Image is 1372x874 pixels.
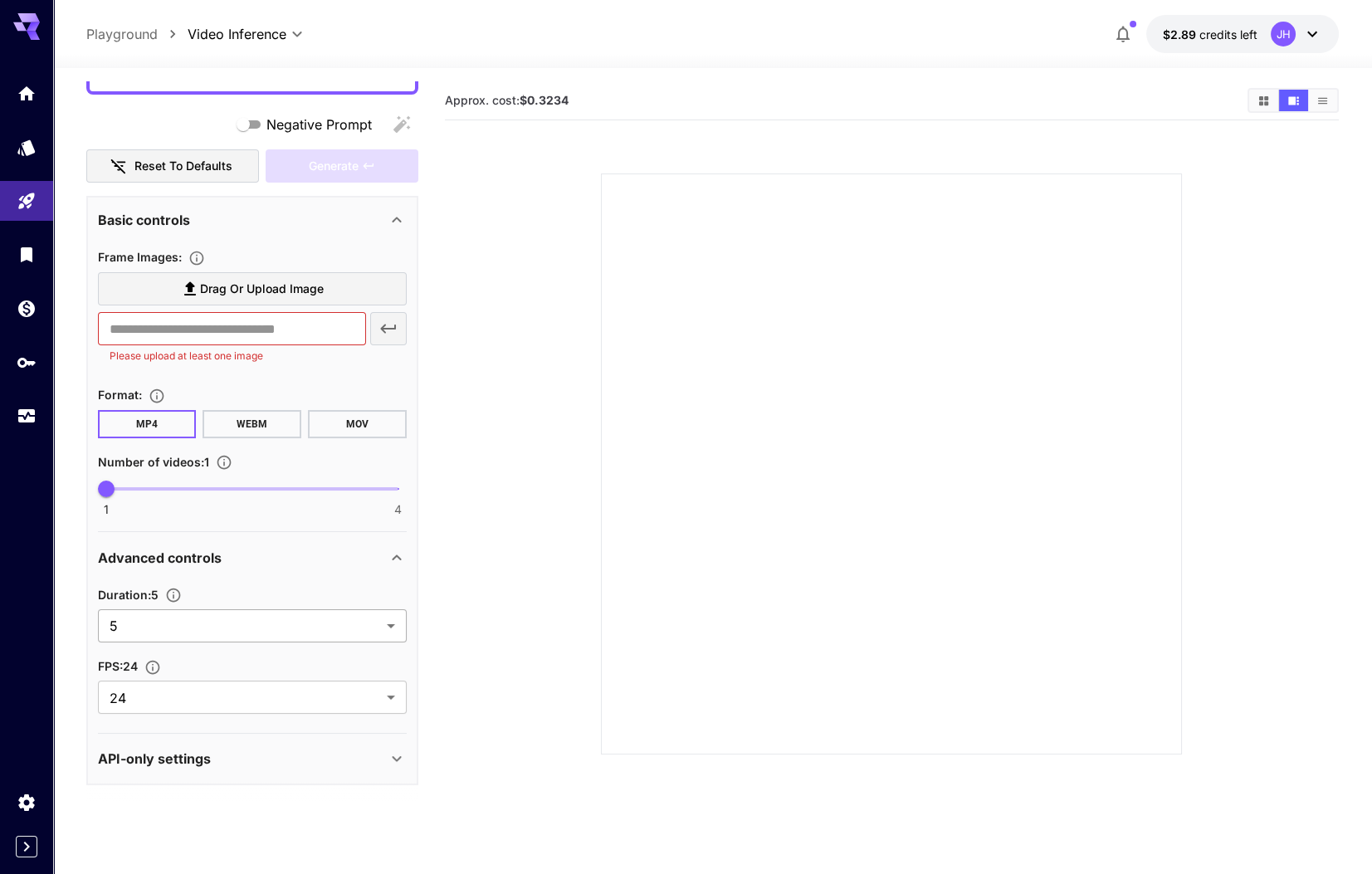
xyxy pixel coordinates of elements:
[98,200,407,240] div: Basic controls
[188,24,286,44] span: Video Inference
[142,388,172,404] button: Choose the file format for the output video.
[86,24,188,44] nav: breadcrumb
[1163,26,1257,43] div: $2.88884
[17,244,37,265] div: Library
[203,410,301,438] button: WEBM
[266,149,418,183] div: Please upload at least one frame image
[138,659,168,676] button: Set the fps
[98,548,222,568] p: Advanced controls
[1163,27,1199,42] span: $2.89
[1279,90,1308,111] button: Show media in video view
[1271,22,1296,46] div: JH
[17,78,37,99] div: Home
[159,587,188,603] button: Set the number of duration
[182,250,212,266] button: Upload frame images.
[98,588,159,602] span: Duration : 5
[1249,90,1278,111] button: Show media in grid view
[17,191,37,212] div: Playground
[98,210,190,230] p: Basic controls
[266,115,372,134] span: Negative Prompt
[445,93,569,107] span: Approx. cost:
[110,688,380,708] span: 24
[98,739,407,779] div: API-only settings
[104,501,109,518] span: 1
[17,352,37,373] div: API Keys
[1146,15,1339,53] button: $2.88884JH
[16,836,37,857] button: Expand sidebar
[200,279,324,300] span: Drag or upload image
[1247,88,1339,113] div: Show media in grid viewShow media in video viewShow media in list view
[17,132,37,153] div: Models
[98,410,197,438] button: MP4
[1308,90,1337,111] button: Show media in list view
[98,455,209,469] span: Number of videos : 1
[209,454,239,471] button: Specify how many videos to generate in a single request. Each video generation will be charged se...
[17,298,37,319] div: Wallet
[110,348,354,364] p: Please upload at least one image
[17,792,37,813] div: Settings
[98,749,211,769] p: API-only settings
[98,659,138,673] span: FPS : 24
[98,272,407,306] label: Drag or upload image
[394,501,402,518] span: 4
[308,410,407,438] button: MOV
[17,406,37,427] div: Usage
[110,616,380,636] span: 5
[520,93,569,107] b: $0.3234
[98,250,182,264] span: Frame Images :
[86,149,259,183] button: Reset to defaults
[98,538,407,578] div: Advanced controls
[98,388,142,402] span: Format :
[1199,27,1257,42] span: credits left
[86,24,158,44] a: Playground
